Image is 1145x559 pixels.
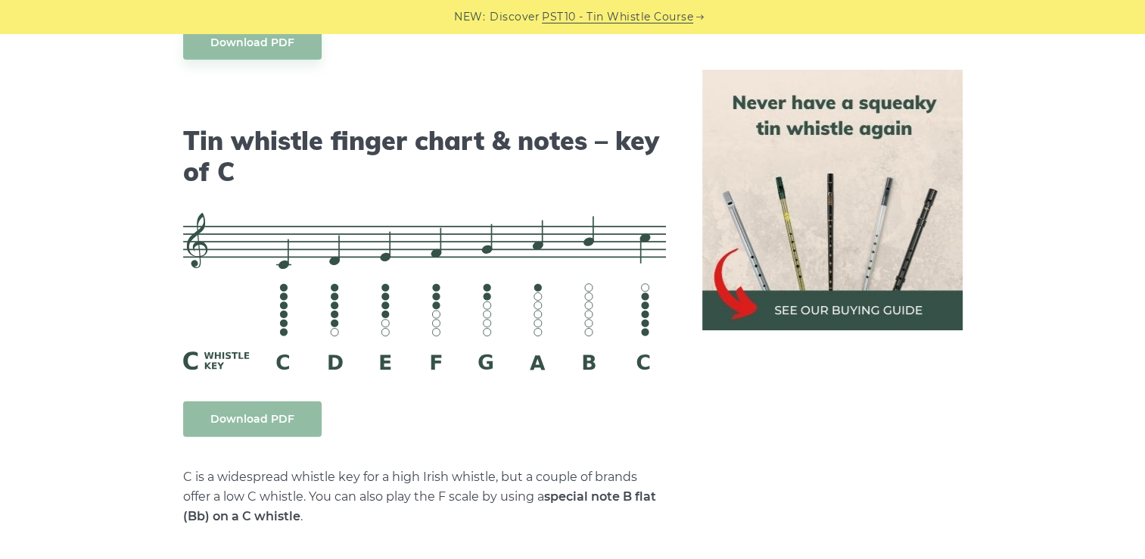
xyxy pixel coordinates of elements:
[183,467,666,526] p: C is a widespread whistle key for a high Irish whistle, but a couple of brands offer a low C whis...
[183,126,666,188] h2: Tin whistle finger chart & notes – key of C
[183,401,322,437] a: Download PDF
[454,8,485,26] span: NEW:
[702,70,963,330] img: tin whistle buying guide
[542,8,693,26] a: PST10 - Tin Whistle Course
[490,8,540,26] span: Discover
[183,213,666,370] img: C Whistle Fingering Chart And Notes
[183,24,322,60] a: Download PDF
